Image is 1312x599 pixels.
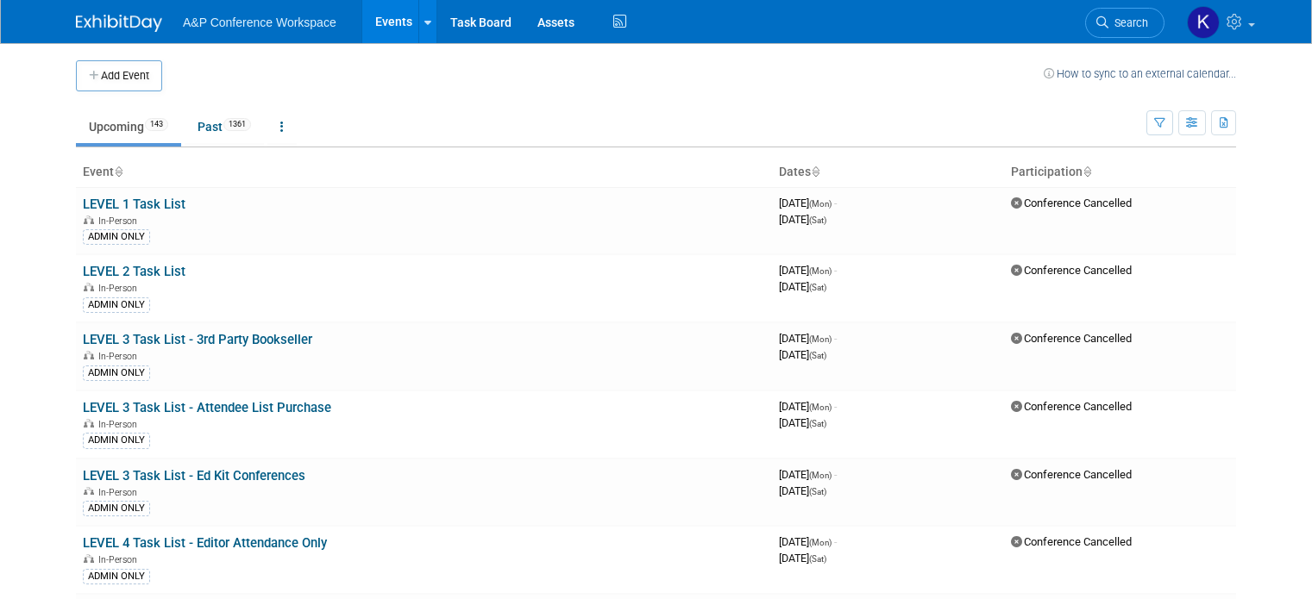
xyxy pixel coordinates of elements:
[834,535,837,548] span: -
[834,400,837,413] span: -
[114,165,122,178] a: Sort by Event Name
[779,416,826,429] span: [DATE]
[1011,264,1132,277] span: Conference Cancelled
[1044,67,1236,80] a: How to sync to an external calendar...
[834,197,837,209] span: -
[84,487,94,496] img: In-Person Event
[83,297,150,313] div: ADMIN ONLY
[809,215,826,225] span: (Sat)
[779,280,826,293] span: [DATE]
[1108,16,1148,29] span: Search
[84,419,94,427] img: In-Person Event
[834,332,837,345] span: -
[98,419,142,430] span: In-Person
[84,554,94,563] img: In-Person Event
[98,554,142,565] span: In-Person
[772,158,1004,187] th: Dates
[809,402,832,412] span: (Mon)
[779,264,837,277] span: [DATE]
[183,16,336,29] span: A&P Conference Workspace
[779,332,837,345] span: [DATE]
[779,552,826,565] span: [DATE]
[809,487,826,496] span: (Sat)
[1011,535,1132,548] span: Conference Cancelled
[98,487,142,498] span: In-Person
[223,118,251,131] span: 1361
[1011,197,1132,209] span: Conference Cancelled
[76,158,772,187] th: Event
[779,400,837,413] span: [DATE]
[83,332,312,347] a: LEVEL 3 Task List - 3rd Party Bookseller
[98,351,142,362] span: In-Person
[809,351,826,360] span: (Sat)
[185,110,264,143] a: Past1361
[779,197,837,209] span: [DATE]
[1085,8,1164,38] a: Search
[779,535,837,548] span: [DATE]
[83,501,150,516] div: ADMIN ONLY
[809,266,832,276] span: (Mon)
[1083,165,1091,178] a: Sort by Participation Type
[1187,6,1220,39] img: Katie Bennett
[83,569,150,584] div: ADMIN ONLY
[83,197,185,212] a: LEVEL 1 Task List
[83,468,305,484] a: LEVEL 3 Task List - Ed Kit Conferences
[83,400,331,415] a: LEVEL 3 Task List - Attendee List Purchase
[809,471,832,480] span: (Mon)
[809,419,826,428] span: (Sat)
[98,215,142,227] span: In-Person
[76,110,181,143] a: Upcoming143
[76,15,162,32] img: ExhibitDay
[779,213,826,226] span: [DATE]
[809,199,832,209] span: (Mon)
[809,283,826,292] span: (Sat)
[83,365,150,381] div: ADMIN ONLY
[834,264,837,277] span: -
[1011,332,1132,345] span: Conference Cancelled
[145,118,168,131] span: 143
[84,351,94,359] img: In-Person Event
[811,165,819,178] a: Sort by Start Date
[809,554,826,564] span: (Sat)
[779,348,826,361] span: [DATE]
[809,334,832,344] span: (Mon)
[1011,400,1132,413] span: Conference Cancelled
[809,538,832,547] span: (Mon)
[779,468,837,481] span: [DATE]
[1004,158,1236,187] th: Participation
[76,60,162,91] button: Add Event
[83,535,327,551] a: LEVEL 4 Task List - Editor Attendance Only
[84,283,94,291] img: In-Person Event
[834,468,837,481] span: -
[1011,468,1132,481] span: Conference Cancelled
[83,264,185,279] a: LEVEL 2 Task List
[779,484,826,497] span: [DATE]
[83,433,150,448] div: ADMIN ONLY
[83,229,150,245] div: ADMIN ONLY
[84,215,94,224] img: In-Person Event
[98,283,142,294] span: In-Person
